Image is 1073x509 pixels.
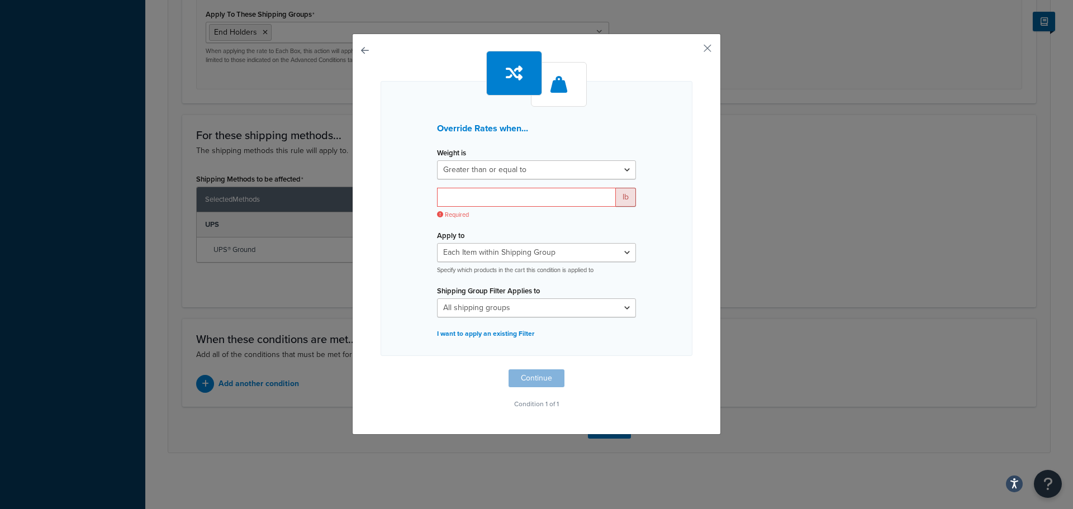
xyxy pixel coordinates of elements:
p: I want to apply an existing Filter [437,326,636,341]
span: Required [437,211,636,219]
label: Weight is [437,149,466,157]
p: Condition 1 of 1 [381,396,692,412]
p: Specify which products in the cart this condition is applied to [437,266,636,274]
h3: Override Rates when... [437,123,636,134]
label: Apply to [437,231,464,240]
span: lb [616,188,636,207]
label: Shipping Group Filter Applies to [437,287,540,295]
